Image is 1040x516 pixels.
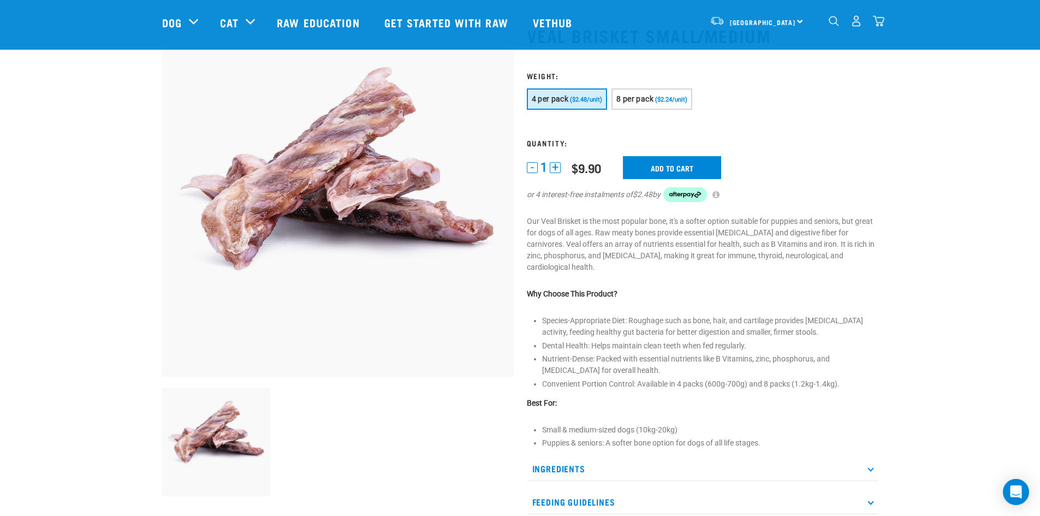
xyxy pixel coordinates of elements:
li: Puppies & seniors: A softer bone option for dogs of all life stages. [542,437,878,449]
span: ($2.24/unit) [655,96,687,103]
span: [GEOGRAPHIC_DATA] [730,20,796,24]
button: 4 per pack ($2.48/unit) [527,88,608,110]
img: home-icon-1@2x.png [829,16,839,26]
p: Ingredients [527,456,878,481]
img: home-icon@2x.png [873,15,884,27]
div: $9.90 [572,161,601,175]
span: 4 per pack [532,94,569,103]
img: Afterpay [663,187,707,203]
button: 8 per pack ($2.24/unit) [611,88,692,110]
div: Open Intercom Messenger [1003,479,1029,505]
li: Nutrient-Dense: Packed with essential nutrients like B Vitamins, zinc, phosphorus, and [MEDICAL_D... [542,353,878,376]
h3: Quantity: [527,139,878,147]
span: ($2.48/unit) [570,96,602,103]
a: Raw Education [266,1,373,44]
img: user.png [851,15,862,27]
input: Add to cart [623,156,721,179]
p: Our Veal Brisket is the most popular bone, it's a softer option suitable for puppies and seniors,... [527,216,878,273]
li: Small & medium-sized dogs (10kg-20kg) [542,424,878,436]
li: Dental Health: Helps maintain clean teeth when fed regularly. [542,340,878,352]
li: Species-Appropriate Diet: Roughage such as bone, hair, and cartilage provides [MEDICAL_DATA] acti... [542,315,878,338]
strong: Why Choose This Product? [527,289,617,298]
a: Vethub [522,1,586,44]
a: Dog [162,14,182,31]
img: 1207 Veal Brisket 4pp 01 [162,388,271,496]
h3: Weight: [527,72,878,80]
span: 1 [540,162,547,173]
li: Convenient Portion Control: Available in 4 packs (600g-700g) and 8 packs (1.2kg-1.4kg). [542,378,878,390]
p: Feeding Guidelines [527,490,878,514]
strong: Best For: [527,399,557,407]
span: 8 per pack [616,94,653,103]
img: van-moving.png [710,16,724,26]
a: Cat [220,14,239,31]
div: or 4 interest-free instalments of by [527,187,878,203]
button: + [550,162,561,173]
button: - [527,162,538,173]
span: $2.48 [633,189,652,200]
img: 1207 Veal Brisket 4pp 01 [162,25,514,377]
a: Get started with Raw [373,1,522,44]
